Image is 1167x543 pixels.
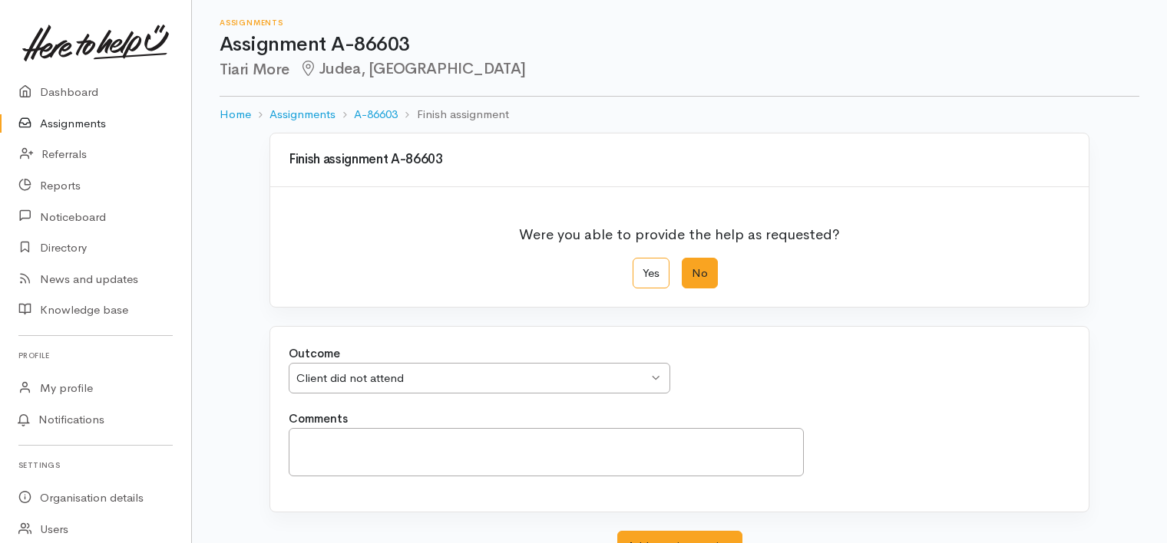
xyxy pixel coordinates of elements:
[354,106,398,123] a: A-86603
[18,455,173,476] h6: Settings
[633,258,669,289] label: Yes
[299,59,526,78] span: Judea, [GEOGRAPHIC_DATA]
[519,215,840,245] p: Were you able to provide the help as requested?
[220,34,1139,56] h1: Assignment A-86603
[296,370,648,387] div: Client did not attend
[398,106,508,123] li: Finish assignment
[269,106,336,123] a: Assignments
[18,345,173,366] h6: Profile
[220,97,1139,133] nav: breadcrumb
[220,61,1139,78] h2: Tiari More
[220,18,1139,27] h6: Assignments
[220,106,251,123] a: Home
[682,258,718,289] label: No
[289,345,340,363] label: Outcome
[289,153,1070,167] h3: Finish assignment A-86603
[289,410,348,428] label: Comments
